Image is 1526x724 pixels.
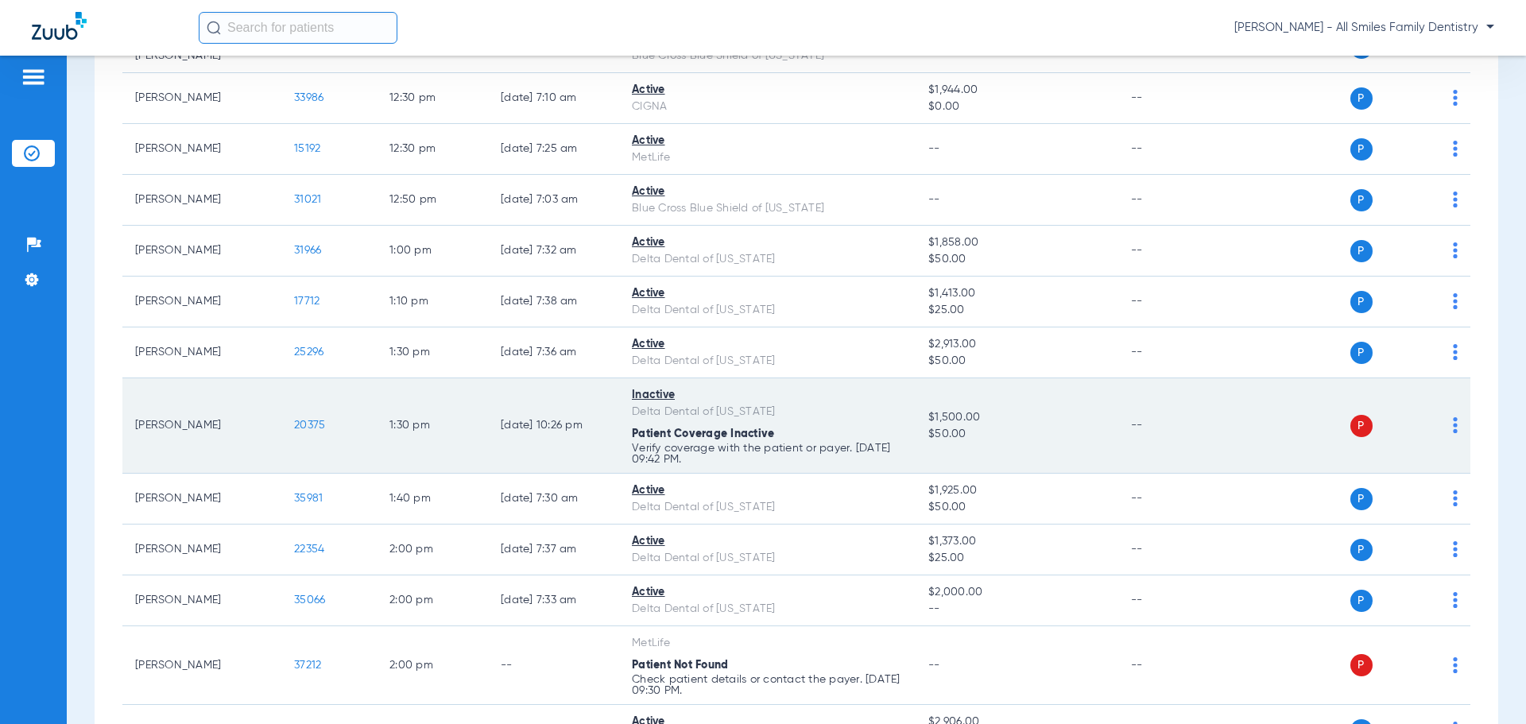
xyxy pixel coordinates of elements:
img: Search Icon [207,21,221,35]
td: -- [1118,175,1226,226]
td: -- [1118,124,1226,175]
div: Delta Dental of [US_STATE] [632,353,903,370]
div: Active [632,533,903,550]
div: MetLife [632,635,903,652]
div: Delta Dental of [US_STATE] [632,550,903,567]
td: [DATE] 7:25 AM [488,124,619,175]
td: -- [1118,525,1226,575]
span: 15192 [294,143,320,154]
img: group-dot-blue.svg [1453,242,1458,258]
td: -- [1118,73,1226,124]
div: MetLife [632,149,903,166]
span: [PERSON_NAME] - All Smiles Family Dentistry [1234,20,1494,36]
div: Delta Dental of [US_STATE] [632,251,903,268]
td: -- [1118,626,1226,705]
div: Active [632,234,903,251]
span: 25296 [294,347,323,358]
td: [PERSON_NAME] [122,73,281,124]
td: 1:10 PM [377,277,488,327]
span: 33986 [294,92,323,103]
td: [PERSON_NAME] [122,525,281,575]
span: $1,925.00 [928,482,1105,499]
td: 2:00 PM [377,575,488,626]
span: $2,000.00 [928,584,1105,601]
td: [DATE] 7:32 AM [488,226,619,277]
img: group-dot-blue.svg [1453,344,1458,360]
td: [PERSON_NAME] [122,626,281,705]
div: Inactive [632,387,903,404]
span: P [1350,590,1373,612]
img: Zuub Logo [32,12,87,40]
td: [PERSON_NAME] [122,226,281,277]
img: group-dot-blue.svg [1453,90,1458,106]
td: -- [1118,474,1226,525]
td: 1:40 PM [377,474,488,525]
p: Check patient details or contact the payer. [DATE] 09:30 PM. [632,674,903,696]
span: P [1350,654,1373,676]
span: $1,500.00 [928,409,1105,426]
span: P [1350,342,1373,364]
td: [DATE] 7:03 AM [488,175,619,226]
span: Patient Not Found [632,660,728,671]
input: Search for patients [199,12,397,44]
span: $1,413.00 [928,285,1105,302]
td: [DATE] 7:36 AM [488,327,619,378]
td: [PERSON_NAME] [122,327,281,378]
div: Delta Dental of [US_STATE] [632,601,903,618]
iframe: Chat Widget [1447,648,1526,724]
span: -- [928,194,940,205]
div: Blue Cross Blue Shield of [US_STATE] [632,200,903,217]
span: $2,913.00 [928,336,1105,353]
td: [PERSON_NAME] [122,124,281,175]
td: [PERSON_NAME] [122,277,281,327]
span: -- [928,660,940,671]
span: $1,944.00 [928,82,1105,99]
td: -- [1118,277,1226,327]
span: P [1350,539,1373,561]
div: Active [632,584,903,601]
td: 12:50 PM [377,175,488,226]
span: 31021 [294,194,321,205]
td: [PERSON_NAME] [122,378,281,474]
td: -- [1118,378,1226,474]
span: -- [928,143,940,154]
td: -- [488,626,619,705]
span: $1,373.00 [928,533,1105,550]
div: CIGNA [632,99,903,115]
span: 31966 [294,245,321,256]
span: 35981 [294,493,323,504]
td: [PERSON_NAME] [122,175,281,226]
span: $50.00 [928,251,1105,268]
td: 12:30 PM [377,73,488,124]
td: [DATE] 7:37 AM [488,525,619,575]
span: $25.00 [928,302,1105,319]
div: Active [632,133,903,149]
span: 17712 [294,296,320,307]
td: 1:00 PM [377,226,488,277]
img: group-dot-blue.svg [1453,541,1458,557]
td: 12:30 PM [377,124,488,175]
td: [DATE] 7:33 AM [488,575,619,626]
span: P [1350,189,1373,211]
span: P [1350,87,1373,110]
span: $50.00 [928,426,1105,443]
td: [PERSON_NAME] [122,474,281,525]
img: group-dot-blue.svg [1453,490,1458,506]
td: 1:30 PM [377,327,488,378]
span: P [1350,138,1373,161]
td: [DATE] 7:10 AM [488,73,619,124]
span: $25.00 [928,550,1105,567]
span: $50.00 [928,353,1105,370]
td: [DATE] 7:30 AM [488,474,619,525]
span: $50.00 [928,499,1105,516]
div: Delta Dental of [US_STATE] [632,302,903,319]
img: group-dot-blue.svg [1453,141,1458,157]
p: Verify coverage with the patient or payer. [DATE] 09:42 PM. [632,443,903,465]
div: Active [632,482,903,499]
td: 1:30 PM [377,378,488,474]
td: -- [1118,575,1226,626]
img: group-dot-blue.svg [1453,293,1458,309]
td: [PERSON_NAME] [122,575,281,626]
td: [DATE] 10:26 PM [488,378,619,474]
